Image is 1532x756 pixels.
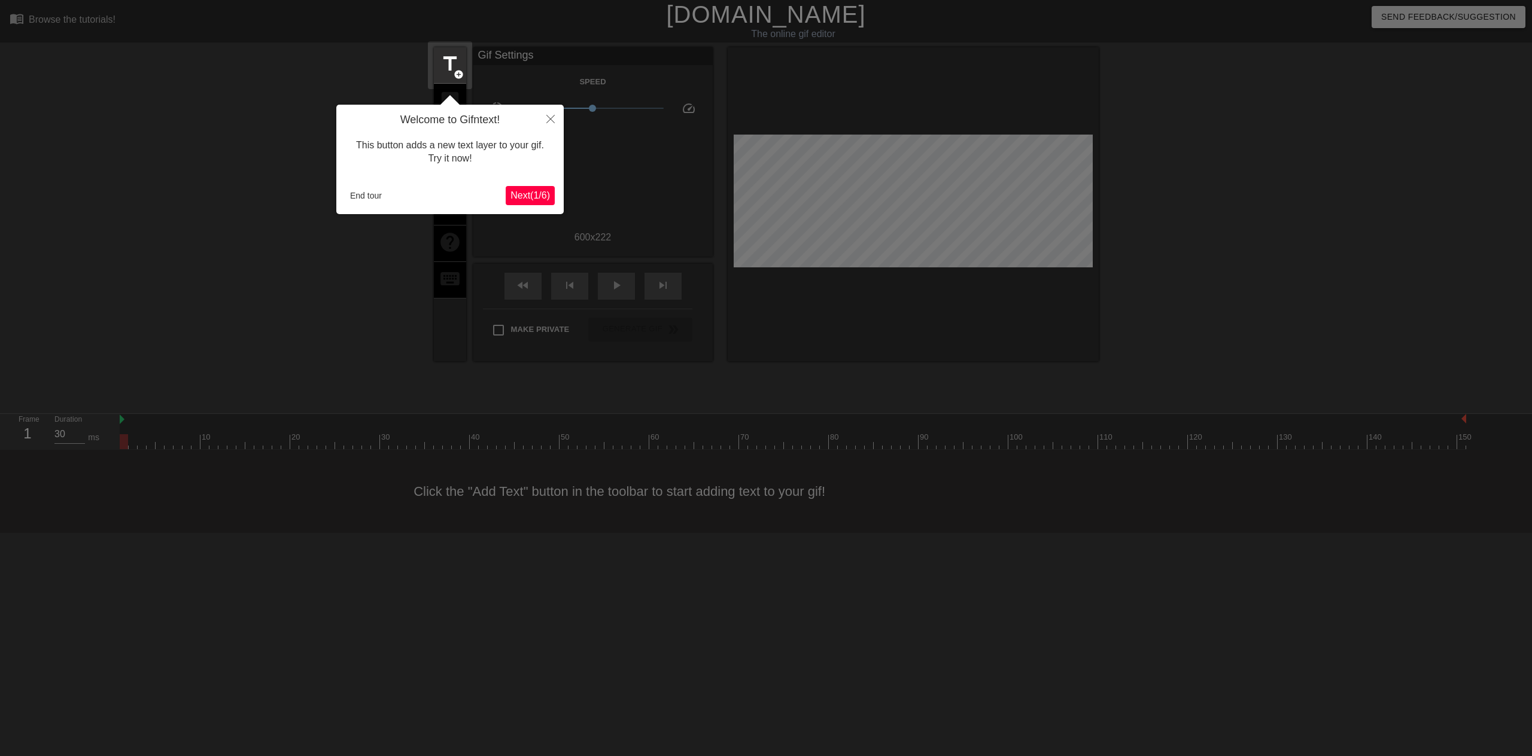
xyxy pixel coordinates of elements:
[345,114,555,127] h4: Welcome to Gifntext!
[345,127,555,178] div: This button adds a new text layer to your gif. Try it now!
[537,105,564,132] button: Close
[345,187,387,205] button: End tour
[506,186,555,205] button: Next
[510,190,550,200] span: Next ( 1 / 6 )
